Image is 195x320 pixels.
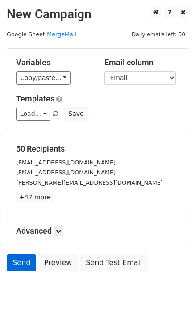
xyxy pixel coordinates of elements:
[129,29,188,39] span: Daily emails left: 50
[104,58,179,67] h5: Email column
[16,94,54,103] a: Templates
[16,226,179,236] h5: Advanced
[16,58,91,67] h5: Variables
[16,71,71,85] a: Copy/paste...
[16,169,116,176] small: [EMAIL_ADDRESS][DOMAIN_NAME]
[47,31,76,38] a: MergeMail
[150,277,195,320] iframe: Chat Widget
[16,144,179,154] h5: 50 Recipients
[16,179,163,186] small: [PERSON_NAME][EMAIL_ADDRESS][DOMAIN_NAME]
[129,31,188,38] a: Daily emails left: 50
[16,159,116,166] small: [EMAIL_ADDRESS][DOMAIN_NAME]
[80,254,148,271] a: Send Test Email
[16,107,50,121] a: Load...
[38,254,78,271] a: Preview
[7,254,36,271] a: Send
[16,192,54,203] a: +47 more
[7,31,76,38] small: Google Sheet:
[7,7,188,22] h2: New Campaign
[64,107,87,121] button: Save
